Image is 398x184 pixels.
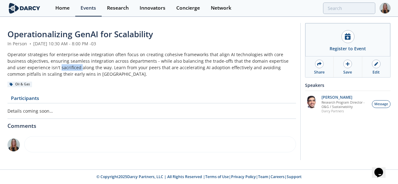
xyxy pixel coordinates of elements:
[323,2,375,14] input: Advanced Search
[140,6,165,11] div: Innovators
[7,29,153,40] span: Operationalizing GenAI for Scalability
[372,100,391,108] button: Message
[322,100,369,109] p: Research Program Director - O&G / Sustainability
[7,138,20,151] img: 1e06ca1f-8078-4f37-88bf-70cc52a6e7bd
[330,45,366,52] div: Register to Event
[7,119,296,129] div: Comments
[374,102,388,107] span: Message
[7,3,41,14] img: logo-wide.svg
[7,40,296,47] div: In Person [DATE] 10:30 AM - 8:00 PM -03
[211,6,231,11] div: Network
[9,174,389,180] p: © Copyright 2025 Darcy Partners, LLC | All Rights Reserved | | | | |
[314,70,325,75] div: Share
[176,6,200,11] div: Concierge
[81,6,96,11] div: Events
[380,3,391,14] img: Profile
[322,109,369,113] p: Darcy Partners
[322,95,369,100] p: [PERSON_NAME]
[7,108,296,114] p: Details coming soon…
[28,41,32,47] span: •
[205,174,229,179] a: Terms of Use
[373,70,380,75] div: Edit
[372,159,392,178] iframe: chat widget
[305,95,318,108] img: 44401130-f463-4f9c-a816-b31c67b6af04
[362,56,390,77] a: Edit
[343,70,352,75] div: Save
[287,174,302,179] a: Support
[258,174,268,179] a: Team
[7,82,32,87] div: Oil & Gas
[231,174,256,179] a: Privacy Policy
[305,80,391,91] div: Speakers
[107,6,129,11] div: Research
[55,6,70,11] div: Home
[7,51,296,77] div: Operator strategies for enterprise-wide integration often focus on creating cohesive frameworks t...
[7,96,42,103] a: Participants
[271,174,285,179] a: Careers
